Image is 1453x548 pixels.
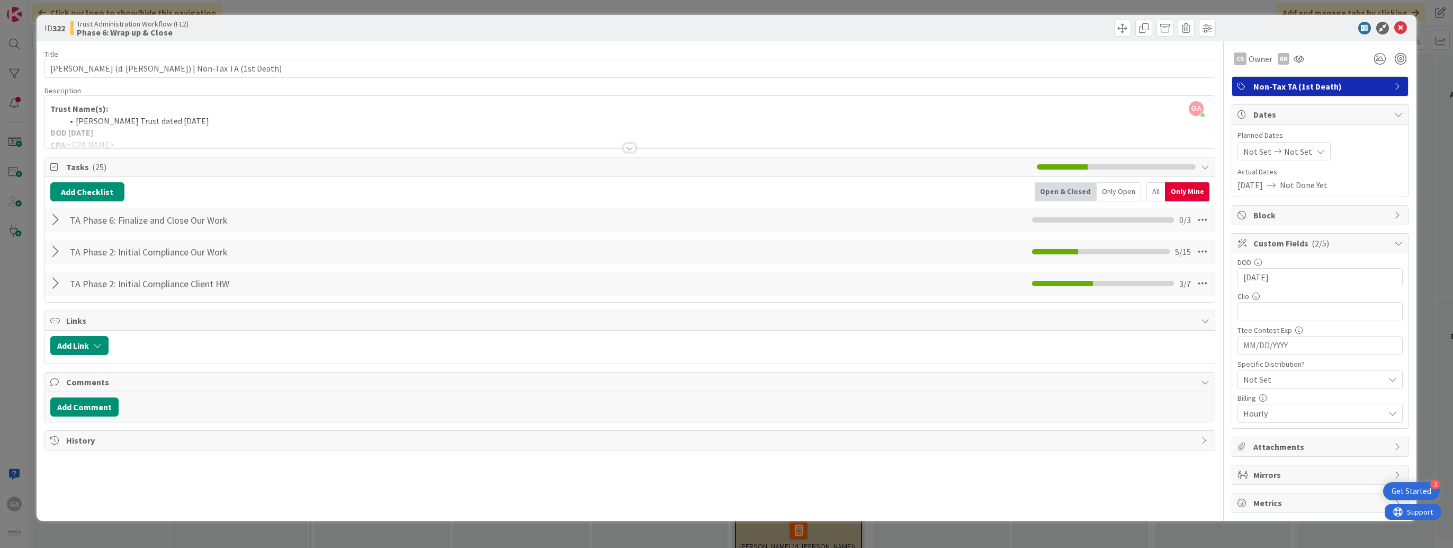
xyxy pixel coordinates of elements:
span: Mirrors [1253,469,1389,481]
div: RH [1278,53,1289,65]
span: Attachments [1253,440,1389,453]
span: Custom Fields [1253,237,1389,250]
span: Tasks [66,161,1032,173]
div: Ttee Contest Exp [1237,326,1403,334]
span: ( 2/5 ) [1312,238,1329,249]
span: Owner [1249,52,1272,65]
span: Not Set [1243,373,1384,386]
span: Hourly [1243,407,1384,420]
span: Comments [66,376,1196,388]
span: Not Set [1243,145,1271,158]
div: Open & Closed [1035,182,1097,201]
span: Non-Tax TA (1st Death) [1253,80,1389,93]
div: CS [1234,52,1246,65]
div: Specific Distribution? [1237,360,1403,368]
div: DOD [1237,259,1403,266]
input: Add Checklist... [66,210,304,229]
span: ID [44,22,65,34]
span: ( 25 ) [92,162,106,172]
span: 5 / 15 [1175,245,1191,258]
label: Title [44,49,58,59]
button: Add Link [50,336,109,355]
span: Metrics [1253,497,1389,509]
div: Billing [1237,394,1403,402]
input: type card name here... [44,59,1216,78]
input: Add Checklist... [66,274,304,293]
input: Add Checklist... [66,242,304,261]
span: Dates [1253,108,1389,121]
span: Links [66,314,1196,327]
div: Only Open [1097,182,1141,201]
div: All [1146,182,1165,201]
span: [DATE] [1237,179,1263,191]
button: Add Comment [50,397,119,417]
span: Planned Dates [1237,130,1403,141]
b: 322 [52,23,65,33]
span: Description [44,86,81,95]
span: Trust Administration Workflow (FL2) [77,20,189,28]
div: Get Started [1392,486,1431,497]
span: 0 / 3 [1179,214,1191,226]
button: Add Checklist [50,182,124,201]
b: Phase 6: Wrap up & Close [77,28,189,37]
div: Only Mine [1165,182,1209,201]
strong: Trust Name(s): [50,103,108,114]
span: Actual Dates [1237,166,1403,178]
input: MM/DD/YYYY [1243,337,1397,355]
span: Support [22,2,48,14]
span: Not Done Yet [1280,179,1328,191]
span: GA [1189,101,1204,116]
li: [PERSON_NAME] Trust dated [DATE] [63,115,1210,127]
span: Block [1253,209,1389,222]
div: Clio [1237,293,1403,300]
div: 3 [1430,480,1440,489]
span: Not Set [1284,145,1312,158]
div: Open Get Started checklist, remaining modules: 3 [1383,482,1440,500]
span: 3 / 7 [1179,277,1191,290]
span: History [66,434,1196,447]
input: MM/DD/YYYY [1243,269,1397,287]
